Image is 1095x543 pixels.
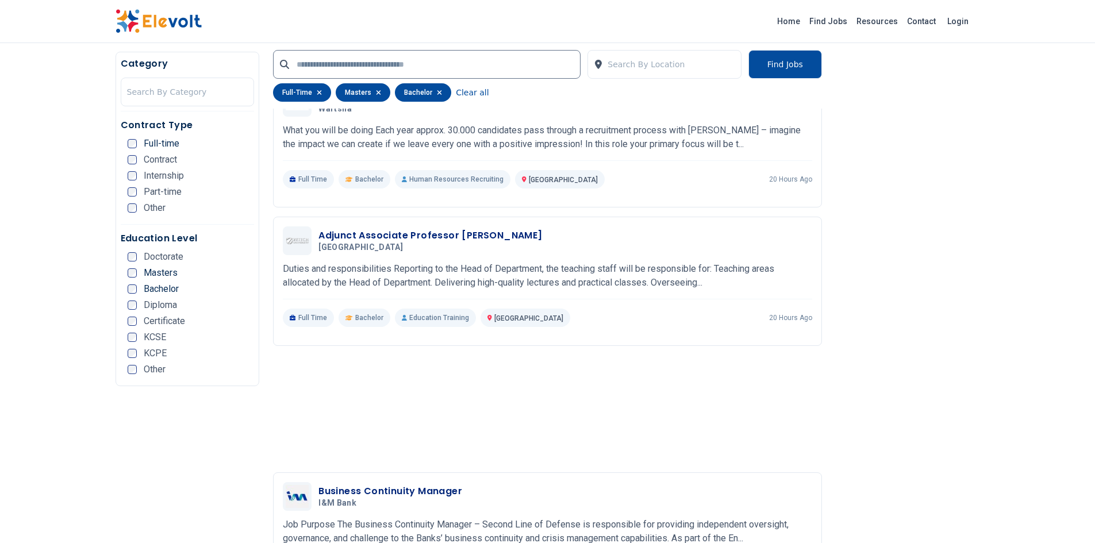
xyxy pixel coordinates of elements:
[318,484,462,498] h3: Business Continuity Manager
[121,118,255,132] h5: Contract Type
[283,309,334,327] p: Full Time
[355,313,383,322] span: Bachelor
[128,268,137,278] input: Masters
[769,175,812,184] p: 20 hours ago
[318,498,356,509] span: I&M Bank
[529,176,598,184] span: [GEOGRAPHIC_DATA]
[128,317,137,326] input: Certificate
[395,309,476,327] p: Education Training
[836,52,980,396] iframe: Advertisement
[318,104,352,114] span: Wartsila
[318,229,542,242] h3: Adjunct Associate Professor [PERSON_NAME]
[286,485,309,508] img: I&M Bank
[395,170,510,188] p: Human Resources Recruiting
[128,171,137,180] input: Internship
[144,333,166,342] span: KCSE
[144,365,166,374] span: Other
[144,268,178,278] span: Masters
[128,284,137,294] input: Bachelor
[318,242,403,253] span: [GEOGRAPHIC_DATA]
[283,262,812,290] p: Duties and responsibilities Reporting to the Head of Department, the teaching staff will be respo...
[144,317,185,326] span: Certificate
[128,349,137,358] input: KCPE
[286,237,309,245] img: Zetech University
[144,203,166,213] span: Other
[773,12,805,30] a: Home
[805,12,852,30] a: Find Jobs
[769,313,812,322] p: 20 hours ago
[144,171,184,180] span: Internship
[144,301,177,310] span: Diploma
[128,139,137,148] input: Full-time
[128,333,137,342] input: KCSE
[121,232,255,245] h5: Education Level
[283,88,812,188] a: WartsilaTalent Sourcing CoordinatorWartsilaWhat you will be doing Each year approx. 30.000 candid...
[273,364,822,463] iframe: Advertisement
[1038,488,1095,543] iframe: Chat Widget
[283,124,812,151] p: What you will be doing Each year approx. 30.000 candidates pass through a recruitment process wit...
[144,349,167,358] span: KCPE
[144,284,179,294] span: Bachelor
[128,252,137,261] input: Doctorate
[116,9,202,33] img: Elevolt
[128,155,137,164] input: Contract
[748,50,822,79] button: Find Jobs
[144,139,179,148] span: Full-time
[852,12,902,30] a: Resources
[494,314,563,322] span: [GEOGRAPHIC_DATA]
[283,226,812,327] a: Zetech UniversityAdjunct Associate Professor [PERSON_NAME][GEOGRAPHIC_DATA]Duties and responsibil...
[121,57,255,71] h5: Category
[128,187,137,197] input: Part-time
[355,175,383,184] span: Bachelor
[395,83,451,102] div: bachelor
[940,10,975,33] a: Login
[144,187,182,197] span: Part-time
[144,252,183,261] span: Doctorate
[128,203,137,213] input: Other
[128,365,137,374] input: Other
[128,301,137,310] input: Diploma
[902,12,940,30] a: Contact
[456,83,489,102] button: Clear all
[283,170,334,188] p: Full Time
[336,83,390,102] div: masters
[144,155,177,164] span: Contract
[273,83,331,102] div: full-time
